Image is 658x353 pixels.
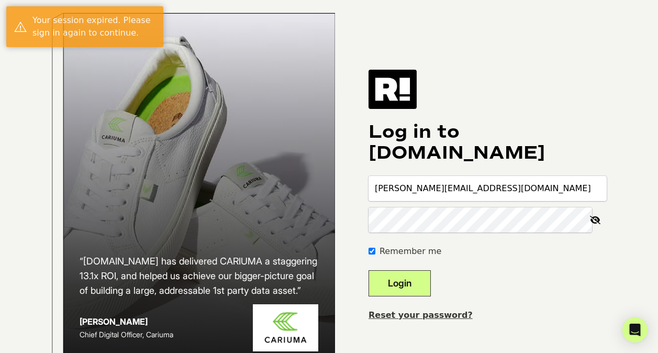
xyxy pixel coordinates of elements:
button: Login [369,270,431,296]
img: Cariuma [253,304,318,352]
img: Retention.com [369,70,417,108]
input: Email [369,176,607,201]
strong: [PERSON_NAME] [80,316,148,327]
span: Chief Digital Officer, Cariuma [80,330,173,339]
a: Reset your password? [369,310,473,320]
div: Your session expired. Please sign in again to continue. [32,14,155,39]
label: Remember me [380,245,441,258]
div: Open Intercom Messenger [622,317,648,343]
h2: “[DOMAIN_NAME] has delivered CARIUMA a staggering 13.1x ROI, and helped us achieve our bigger-pic... [80,254,318,298]
h1: Log in to [DOMAIN_NAME] [369,122,607,163]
